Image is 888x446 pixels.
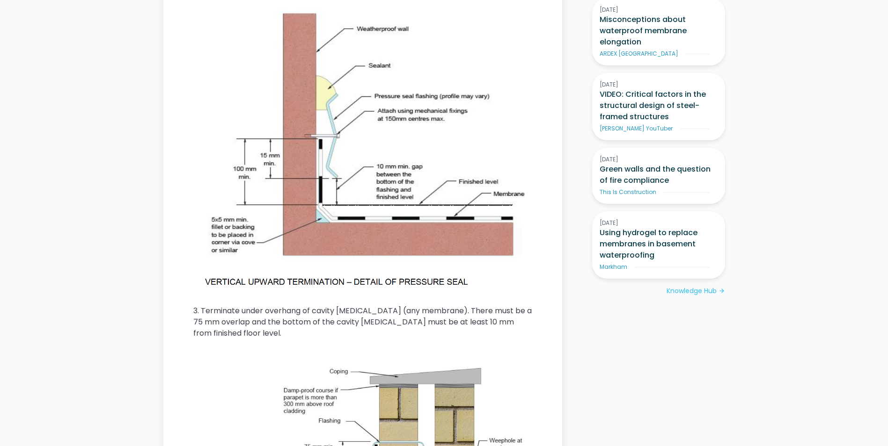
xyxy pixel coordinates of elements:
[592,211,725,279] a: [DATE]Using hydrogel to replace membranes in basement waterproofingMarkham
[600,263,627,271] div: Markham
[600,6,718,14] div: [DATE]
[600,227,718,261] h3: Using hydrogel to replace membranes in basement waterproofing
[667,286,717,296] div: Knowledge Hub
[592,73,725,140] a: [DATE]VIDEO: Critical factors in the structural design of steel-framed structures[PERSON_NAME] Yo...
[600,164,718,186] h3: Green walls and the question of fire compliance
[600,80,718,89] div: [DATE]
[600,50,678,58] div: ARDEX [GEOGRAPHIC_DATA]
[600,89,718,122] h3: VIDEO: Critical factors in the structural design of steel-framed structures
[592,148,725,204] a: [DATE]Green walls and the question of fire complianceThis Is Construction
[600,155,718,164] div: [DATE]
[600,124,673,133] div: [PERSON_NAME] YouTuber
[667,286,725,296] a: Knowledge Hubarrow_forward
[600,188,656,196] div: This Is Construction
[193,305,532,339] p: 3. Terminate under overhang of cavity [MEDICAL_DATA] (any membrane). There must be a 75 mm overla...
[600,14,718,48] h3: Misconceptions about waterproof membrane elongation
[719,287,725,296] div: arrow_forward
[600,219,718,227] div: [DATE]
